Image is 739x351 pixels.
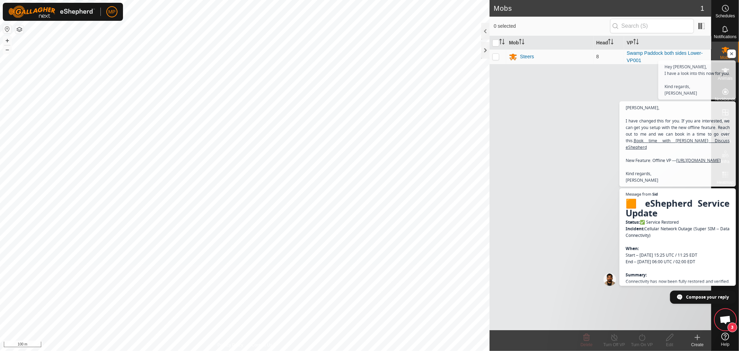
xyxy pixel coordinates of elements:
[252,342,272,348] a: Contact Us
[8,6,95,18] img: Gallagher Logo
[506,36,593,50] th: Mob
[701,3,704,14] span: 1
[656,342,684,348] div: Edit
[520,53,534,60] div: Steers
[626,104,730,183] span: [PERSON_NAME], I have changed this for you. If you are interested, we can get you setup with the ...
[715,309,736,330] div: Open chat
[721,342,730,346] span: Help
[108,8,116,16] span: MP
[714,35,737,39] span: Notifications
[15,25,24,34] button: Map Layers
[712,330,739,349] a: Help
[494,23,610,30] span: 0 selected
[581,342,593,347] span: Delete
[665,63,730,96] span: Hey [PERSON_NAME], I have a look into this now for you. Kind regards, [PERSON_NAME]
[720,55,730,60] span: Mobs
[626,192,651,196] span: Message from
[608,40,614,45] p-sorticon: Activate to sort
[626,198,730,351] span: ✅ Service Restored Cellular Network Outage (Super SIM – Data Connectivity) Start – [DATE] 15:25 U...
[600,342,628,348] div: Turn Off VP
[3,25,11,33] button: Reset Map
[715,14,735,18] span: Schedules
[624,36,711,50] th: VP
[610,19,694,33] input: Search (S)
[652,192,658,196] span: Sid
[684,342,711,348] div: Create
[728,323,737,332] span: 3
[3,45,11,54] button: –
[628,342,656,348] div: Turn On VP
[596,54,599,59] span: 8
[519,40,525,45] p-sorticon: Activate to sort
[494,4,701,12] h2: Mobs
[633,40,639,45] p-sorticon: Activate to sort
[499,40,505,45] p-sorticon: Activate to sort
[627,50,703,63] a: Swamp Paddock both sides Lower-VP001
[218,342,244,348] a: Privacy Policy
[593,36,624,50] th: Head
[686,291,729,303] span: Compose your reply
[3,36,11,45] button: +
